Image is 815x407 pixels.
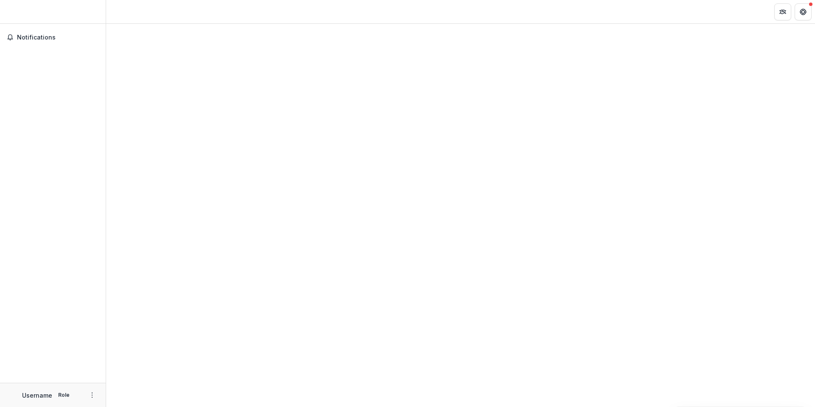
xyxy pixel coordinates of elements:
[22,391,52,400] p: Username
[17,34,99,41] span: Notifications
[795,3,812,20] button: Get Help
[774,3,791,20] button: Partners
[3,31,102,44] button: Notifications
[87,390,97,400] button: More
[56,391,72,399] p: Role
